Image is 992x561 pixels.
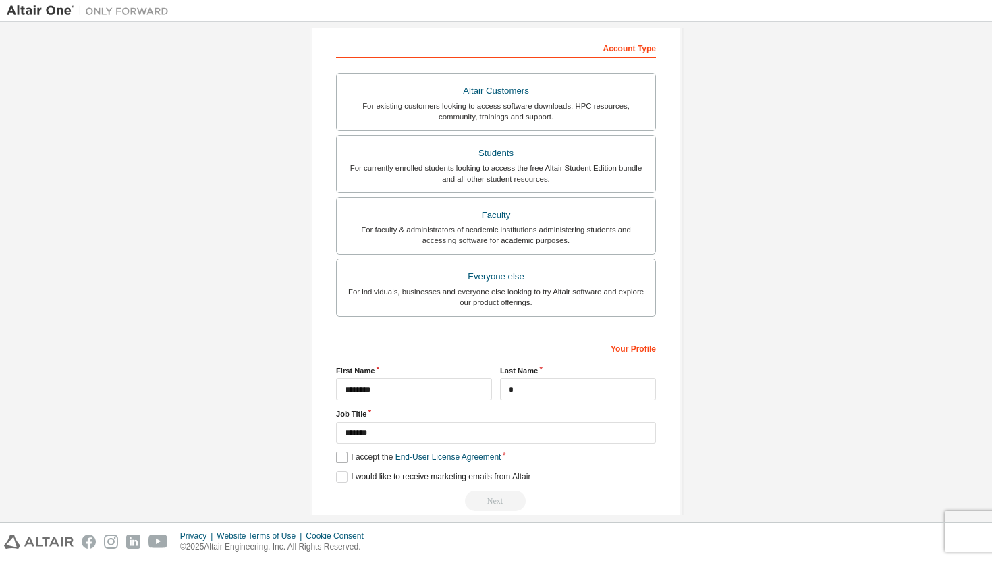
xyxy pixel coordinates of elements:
div: Privacy [180,531,217,541]
div: Faculty [345,206,647,225]
img: Altair One [7,4,175,18]
label: Last Name [500,365,656,376]
a: End-User License Agreement [395,452,501,462]
img: youtube.svg [148,535,168,549]
img: instagram.svg [104,535,118,549]
div: For currently enrolled students looking to access the free Altair Student Edition bundle and all ... [345,163,647,184]
div: For faculty & administrators of academic institutions administering students and accessing softwa... [345,224,647,246]
p: © 2025 Altair Engineering, Inc. All Rights Reserved. [180,541,372,553]
img: altair_logo.svg [4,535,74,549]
label: I would like to receive marketing emails from Altair [336,471,530,483]
div: Website Terms of Use [217,531,306,541]
div: Students [345,144,647,163]
img: facebook.svg [82,535,96,549]
div: Account Type [336,36,656,58]
div: For individuals, businesses and everyone else looking to try Altair software and explore our prod... [345,286,647,308]
div: Your Profile [336,337,656,358]
div: Cookie Consent [306,531,371,541]
label: I accept the [336,452,501,463]
label: First Name [336,365,492,376]
img: linkedin.svg [126,535,140,549]
div: Please wait while checking email ... [336,491,656,511]
div: Altair Customers [345,82,647,101]
div: Everyone else [345,267,647,286]
label: Job Title [336,408,656,419]
div: For existing customers looking to access software downloads, HPC resources, community, trainings ... [345,101,647,122]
